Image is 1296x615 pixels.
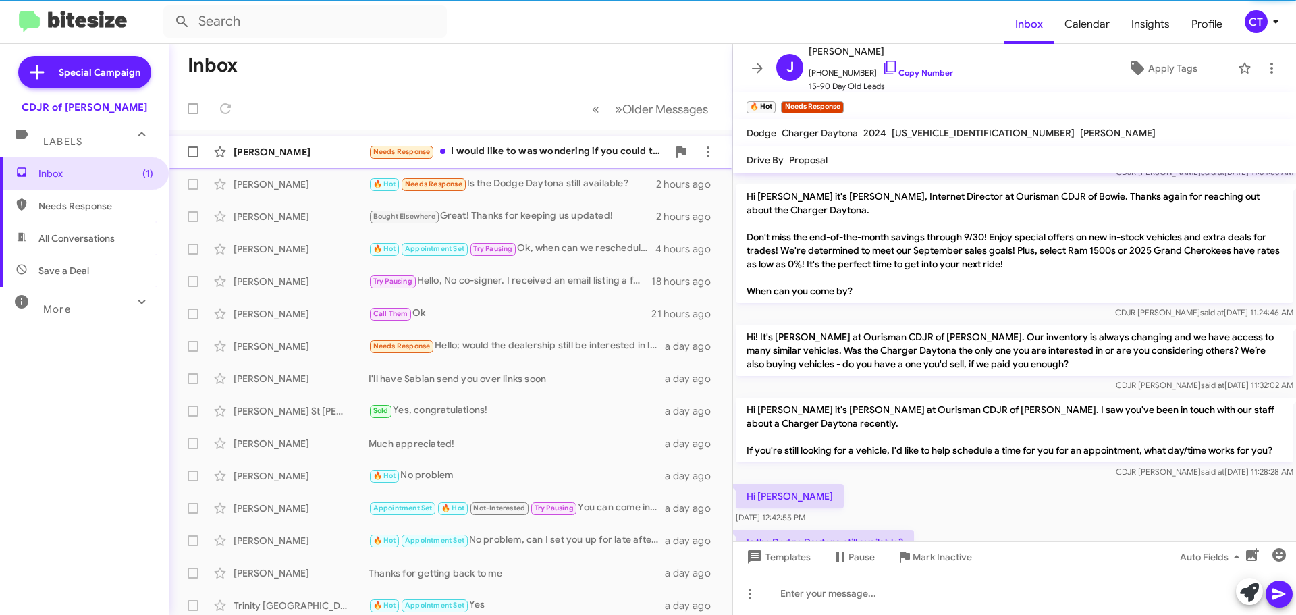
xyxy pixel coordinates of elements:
[369,273,651,289] div: Hello, No co-signer. I received an email listing a few subprime lenders he would probably qualify...
[1180,545,1245,569] span: Auto Fields
[665,469,722,483] div: a day ago
[234,469,369,483] div: [PERSON_NAME]
[18,56,151,88] a: Special Campaign
[656,178,722,191] div: 2 hours ago
[747,101,776,113] small: 🔥 Hot
[665,566,722,580] div: a day ago
[655,242,722,256] div: 4 hours ago
[809,59,953,80] span: [PHONE_NUMBER]
[405,536,464,545] span: Appointment Set
[142,167,153,180] span: (1)
[373,180,396,188] span: 🔥 Hot
[1120,5,1181,44] a: Insights
[1181,5,1233,44] a: Profile
[234,372,369,385] div: [PERSON_NAME]
[369,437,665,450] div: Much appreciated!
[234,534,369,547] div: [PERSON_NAME]
[782,127,858,139] span: Charger Daytona
[373,212,435,221] span: Bought Elsewhere
[656,210,722,223] div: 2 hours ago
[373,536,396,545] span: 🔥 Hot
[234,566,369,580] div: [PERSON_NAME]
[736,484,844,508] p: Hi [PERSON_NAME]
[369,372,665,385] div: I'll have Sabian send you over links soon
[43,136,82,148] span: Labels
[1116,466,1293,477] span: CDJR [PERSON_NAME] [DATE] 11:28:28 AM
[809,43,953,59] span: [PERSON_NAME]
[163,5,447,38] input: Search
[1169,545,1255,569] button: Auto Fields
[809,80,953,93] span: 15-90 Day Old Leads
[1200,307,1224,317] span: said at
[786,57,794,78] span: J
[441,504,464,512] span: 🔥 Hot
[373,342,431,350] span: Needs Response
[622,102,708,117] span: Older Messages
[736,184,1293,303] p: Hi [PERSON_NAME] it's [PERSON_NAME], Internet Director at Ourisman CDJR of Bowie. Thanks again fo...
[1054,5,1120,44] a: Calendar
[405,601,464,610] span: Appointment Set
[1245,10,1268,33] div: CT
[59,65,140,79] span: Special Campaign
[234,145,369,159] div: [PERSON_NAME]
[665,437,722,450] div: a day ago
[234,599,369,612] div: Trinity [GEOGRAPHIC_DATA]
[405,180,462,188] span: Needs Response
[733,545,821,569] button: Templates
[234,178,369,191] div: [PERSON_NAME]
[665,534,722,547] div: a day ago
[592,101,599,117] span: «
[1115,307,1293,317] span: CDJR [PERSON_NAME] [DATE] 11:24:46 AM
[665,340,722,353] div: a day ago
[38,167,153,180] span: Inbox
[234,275,369,288] div: [PERSON_NAME]
[38,232,115,245] span: All Conversations
[747,127,776,139] span: Dodge
[535,504,574,512] span: Try Pausing
[369,338,665,354] div: Hello; would the dealership still be interested in looking at buying my truck back? I sold my big...
[373,601,396,610] span: 🔥 Hot
[913,545,972,569] span: Mark Inactive
[234,340,369,353] div: [PERSON_NAME]
[373,244,396,253] span: 🔥 Hot
[607,95,716,123] button: Next
[473,504,525,512] span: Not-Interested
[188,55,238,76] h1: Inbox
[405,244,464,253] span: Appointment Set
[234,242,369,256] div: [PERSON_NAME]
[369,306,651,321] div: Ok
[369,566,665,580] div: Thanks for getting back to me
[584,95,607,123] button: Previous
[369,500,665,516] div: You can come in and work with finance
[22,101,147,114] div: CDJR of [PERSON_NAME]
[651,307,722,321] div: 21 hours ago
[1080,127,1156,139] span: [PERSON_NAME]
[1233,10,1281,33] button: CT
[234,307,369,321] div: [PERSON_NAME]
[665,502,722,515] div: a day ago
[781,101,843,113] small: Needs Response
[373,277,412,286] span: Try Pausing
[848,545,875,569] span: Pause
[789,154,828,166] span: Proposal
[234,404,369,418] div: [PERSON_NAME] St [PERSON_NAME]
[369,241,655,257] div: Ok, when can we reschedule?
[369,468,665,483] div: No problem
[882,68,953,78] a: Copy Number
[369,597,665,613] div: Yes
[38,199,153,213] span: Needs Response
[373,406,389,415] span: Sold
[38,264,89,277] span: Save a Deal
[736,512,805,523] span: [DATE] 12:42:55 PM
[373,309,408,318] span: Call Them
[234,210,369,223] div: [PERSON_NAME]
[373,504,433,512] span: Appointment Set
[736,398,1293,462] p: Hi [PERSON_NAME] it's [PERSON_NAME] at Ourisman CDJR of [PERSON_NAME]. I saw you've been in touch...
[234,502,369,515] div: [PERSON_NAME]
[369,533,665,548] div: No problem, can I set you up for late afternoon and follow up in the morning?
[736,325,1293,376] p: Hi! It's [PERSON_NAME] at Ourisman CDJR of [PERSON_NAME]. Our inventory is always changing and we...
[1004,5,1054,44] a: Inbox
